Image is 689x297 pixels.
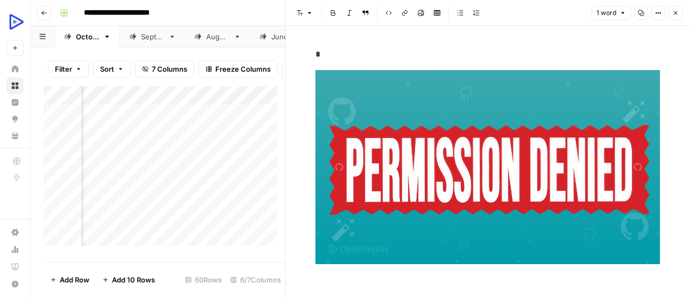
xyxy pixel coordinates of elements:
img: OpenReplay Logo [6,12,26,32]
span: 1 word [596,8,616,18]
img: Fix%20_Permission%20denied%20(publickey)_%20when%20pushing%20to%20GitHub.jpg [315,70,660,264]
div: [DATE] & [DATE] [271,31,326,42]
a: [DATE] [120,26,185,47]
button: Workspace: OpenReplay [6,9,24,36]
a: Usage [6,241,24,258]
span: Sort [100,64,114,74]
a: [DATE] [185,26,250,47]
div: 6/7 Columns [226,271,285,288]
button: 1 word [592,6,631,20]
a: Your Data [6,127,24,144]
a: Opportunities [6,110,24,128]
span: 7 Columns [152,64,187,74]
button: Add Row [44,271,96,288]
button: Freeze Columns [199,60,278,78]
a: Home [6,60,24,78]
button: Help + Support [6,275,24,293]
div: [DATE] [141,31,164,42]
div: [DATE] [76,31,99,42]
a: [DATE] & [DATE] [250,26,347,47]
div: 60 Rows [181,271,226,288]
span: Filter [55,64,72,74]
button: Add 10 Rows [96,271,161,288]
a: Insights [6,94,24,111]
a: Browse [6,77,24,94]
div: [DATE] [206,31,229,42]
button: Sort [93,60,131,78]
span: Add 10 Rows [112,274,155,285]
span: Freeze Columns [215,64,271,74]
a: Learning Hub [6,258,24,275]
span: Add Row [60,274,89,285]
a: Settings [6,224,24,241]
button: 7 Columns [135,60,194,78]
button: Filter [48,60,89,78]
a: [DATE] [55,26,120,47]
